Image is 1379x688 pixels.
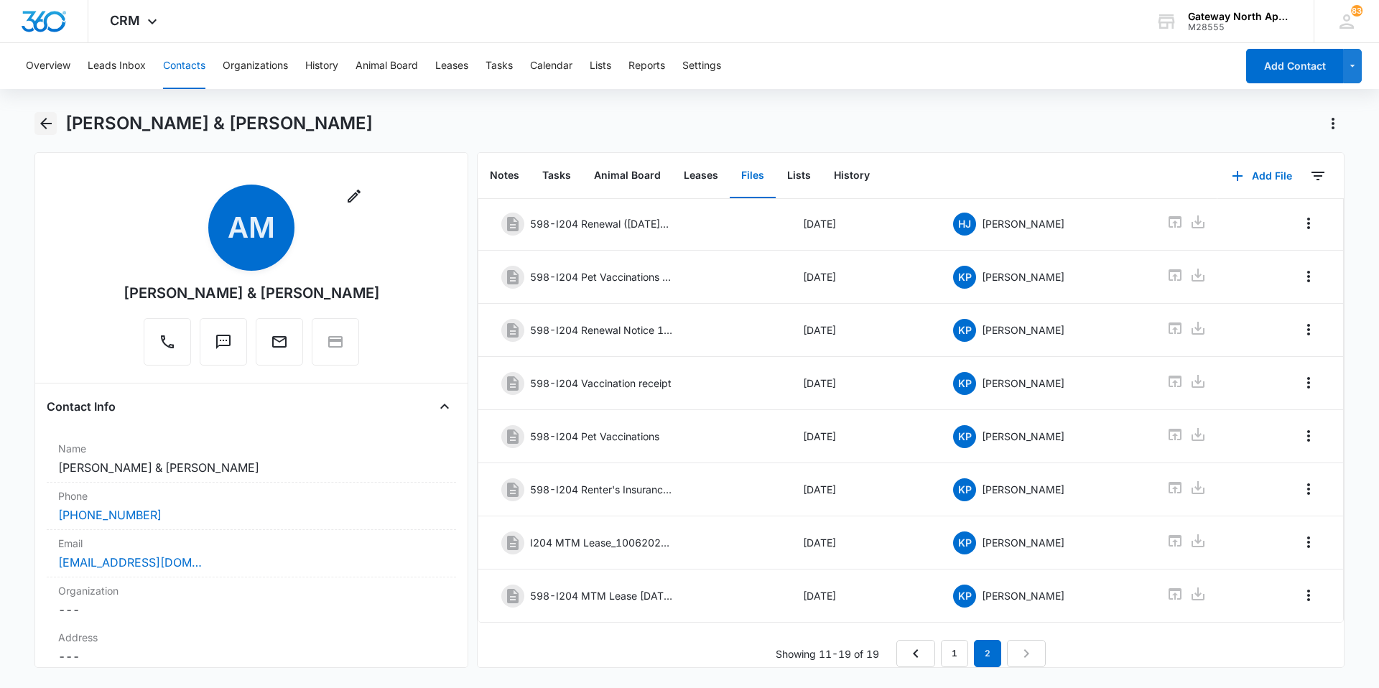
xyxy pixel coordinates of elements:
button: Add Contact [1246,49,1343,83]
p: 598-I204 Pet Vaccinations [530,429,659,444]
a: Page 1 [941,640,968,667]
button: Tasks [486,43,513,89]
p: [PERSON_NAME] [982,376,1064,391]
button: Overflow Menu [1297,318,1320,341]
button: History [305,43,338,89]
div: Phone[PHONE_NUMBER] [47,483,456,530]
div: Name[PERSON_NAME] & [PERSON_NAME] [47,435,456,483]
nav: Pagination [896,640,1046,667]
span: KP [953,319,976,342]
button: Contacts [163,43,205,89]
button: Calendar [530,43,572,89]
td: [DATE] [786,197,937,251]
td: [DATE] [786,251,937,304]
dd: --- [58,601,445,618]
span: AM [208,185,294,271]
div: notifications count [1351,5,1362,17]
button: Overview [26,43,70,89]
button: Close [433,395,456,418]
button: Leases [435,43,468,89]
button: Overflow Menu [1297,424,1320,447]
button: Animal Board [582,154,672,198]
span: KP [953,425,976,448]
button: Tasks [531,154,582,198]
span: HJ [953,213,976,236]
td: [DATE] [786,570,937,623]
div: account name [1188,11,1293,22]
button: Files [730,154,776,198]
label: Phone [58,488,445,503]
button: Filters [1306,164,1329,187]
p: 598-I204 MTM Lease [DATE]-[DATE] [530,588,674,603]
span: 83 [1351,5,1362,17]
td: [DATE] [786,357,937,410]
div: account id [1188,22,1293,32]
p: 598-I204 Pet Vaccinations 1/31 [530,269,674,284]
p: 598-I204 Renewal ([DATE]-[DATE]) [530,216,674,231]
dd: [PERSON_NAME] & [PERSON_NAME] [58,459,445,476]
button: Lists [590,43,611,89]
td: [DATE] [786,516,937,570]
p: 598-I204 Renter's Insurance [DATE]-[DATE] [530,482,674,497]
td: [DATE] [786,304,937,357]
h1: [PERSON_NAME] & [PERSON_NAME] [65,113,373,134]
td: [DATE] [786,410,937,463]
button: Overflow Menu [1297,371,1320,394]
h4: Contact Info [47,398,116,415]
a: Text [200,340,247,353]
button: Overflow Menu [1297,531,1320,554]
p: 598-I204 Renewal Notice 1/31 [530,322,674,338]
button: Text [200,318,247,366]
div: [PERSON_NAME] & [PERSON_NAME] [124,282,380,304]
span: KP [953,478,976,501]
dd: --- [58,648,445,665]
em: 2 [974,640,1001,667]
span: KP [953,372,976,395]
div: Address--- [47,624,456,671]
span: CRM [110,13,140,28]
p: [PERSON_NAME] [982,269,1064,284]
p: [PERSON_NAME] [982,216,1064,231]
p: Showing 11-19 of 19 [776,646,879,661]
div: Email[EMAIL_ADDRESS][DOMAIN_NAME] [47,530,456,577]
a: Call [144,340,191,353]
button: Back [34,112,57,135]
label: Email [58,536,445,551]
button: Organizations [223,43,288,89]
button: Overflow Menu [1297,584,1320,607]
button: Lists [776,154,822,198]
a: Email [256,340,303,353]
td: [DATE] [786,463,937,516]
button: Animal Board [356,43,418,89]
button: Leases [672,154,730,198]
button: Add File [1217,159,1306,193]
a: Previous Page [896,640,935,667]
button: Overflow Menu [1297,265,1320,288]
button: Overflow Menu [1297,212,1320,235]
a: [EMAIL_ADDRESS][DOMAIN_NAME] [58,554,202,571]
p: [PERSON_NAME] [982,429,1064,444]
button: History [822,154,881,198]
label: Address [58,630,445,645]
p: I204 MTM Lease_10062025100717.pdf [530,535,674,550]
button: Email [256,318,303,366]
button: Leads Inbox [88,43,146,89]
span: KP [953,266,976,289]
span: KP [953,585,976,608]
label: Organization [58,583,445,598]
label: Name [58,441,445,456]
p: [PERSON_NAME] [982,322,1064,338]
button: Overflow Menu [1297,478,1320,501]
button: Call [144,318,191,366]
p: [PERSON_NAME] [982,482,1064,497]
button: Actions [1322,112,1345,135]
div: Organization--- [47,577,456,624]
span: KP [953,531,976,554]
button: Notes [478,154,531,198]
p: 598-I204 Vaccination receipt [530,376,672,391]
p: [PERSON_NAME] [982,535,1064,550]
button: Reports [628,43,665,89]
p: [PERSON_NAME] [982,588,1064,603]
button: Settings [682,43,721,89]
a: [PHONE_NUMBER] [58,506,162,524]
